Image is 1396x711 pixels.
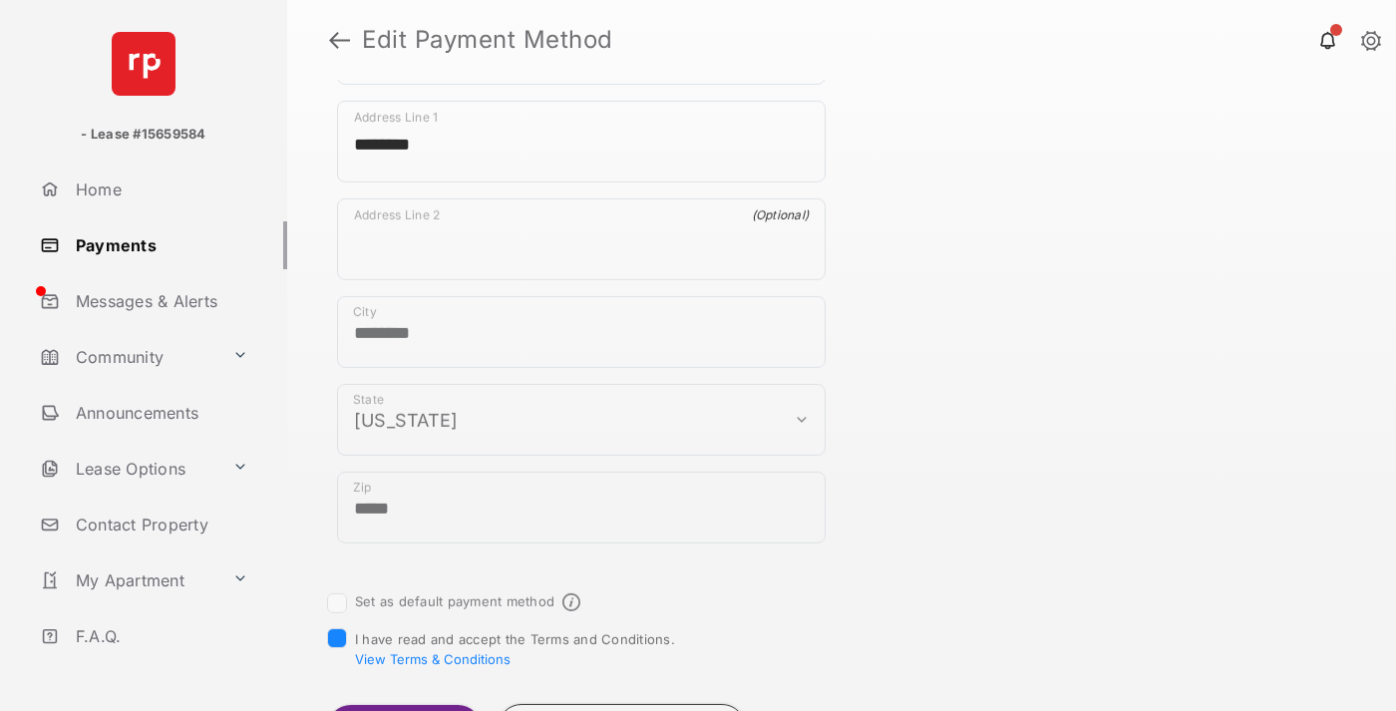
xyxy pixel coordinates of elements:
[32,277,287,325] a: Messages & Alerts
[32,221,287,269] a: Payments
[32,333,224,381] a: Community
[337,12,826,84] div: payment_method_screening[postal_addresses][country]
[355,592,554,608] label: Set as default payment method
[112,32,175,96] img: svg+xml;base64,PHN2ZyB4bWxucz0iaHR0cDovL3d3dy53My5vcmcvMjAwMC9zdmciIHdpZHRoPSI2NCIgaGVpZ2h0PSI2NC...
[32,166,287,213] a: Home
[81,125,205,145] p: - Lease #15659584
[337,471,826,542] div: payment_method_screening[postal_addresses][postalCode]
[337,383,826,455] div: payment_method_screening[postal_addresses][administrativeArea]
[32,501,287,548] a: Contact Property
[32,556,224,604] a: My Apartment
[337,197,826,279] div: payment_method_screening[postal_addresses][addressLine2]
[32,389,287,437] a: Announcements
[362,28,613,52] strong: Edit Payment Method
[32,445,224,493] a: Lease Options
[562,592,580,610] span: Default payment method info
[337,295,826,367] div: payment_method_screening[postal_addresses][locality]
[32,612,287,660] a: F.A.Q.
[355,630,675,666] span: I have read and accept the Terms and Conditions.
[337,100,826,181] div: payment_method_screening[postal_addresses][addressLine1]
[355,650,511,666] button: I have read and accept the Terms and Conditions.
